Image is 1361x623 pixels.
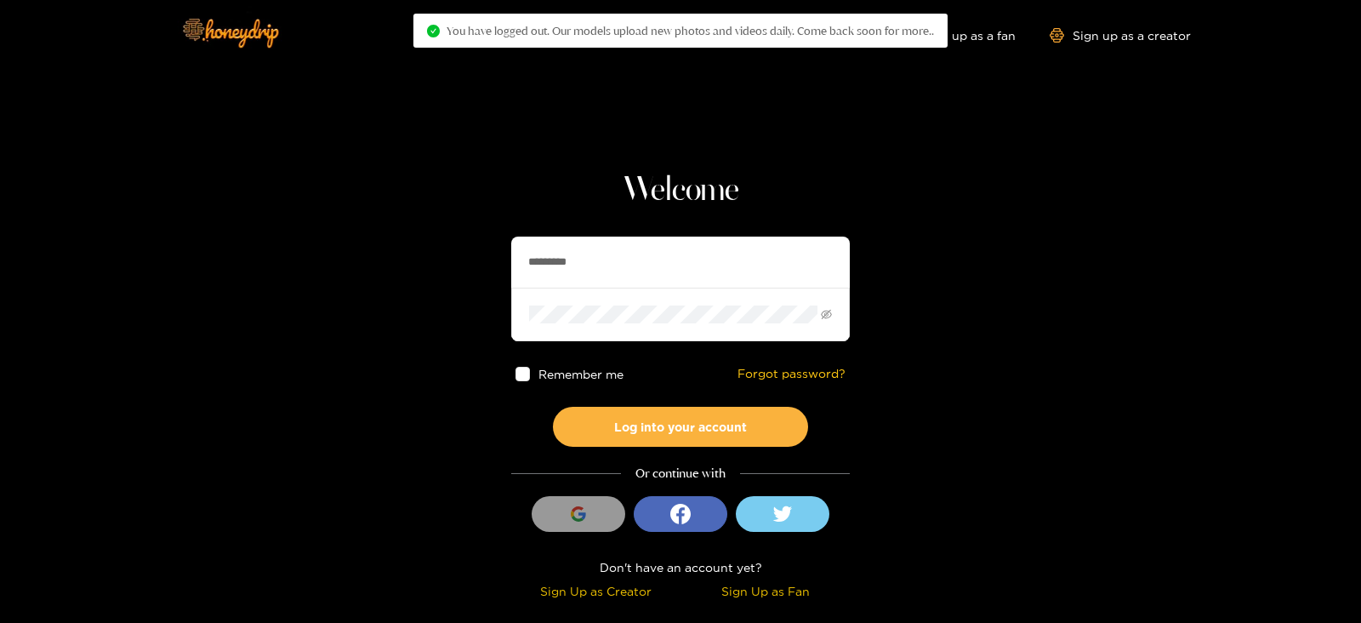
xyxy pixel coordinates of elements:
[511,464,850,483] div: Or continue with
[538,368,624,380] span: Remember me
[553,407,808,447] button: Log into your account
[515,581,676,601] div: Sign Up as Creator
[821,309,832,320] span: eye-invisible
[427,25,440,37] span: check-circle
[511,170,850,211] h1: Welcome
[685,581,846,601] div: Sign Up as Fan
[899,28,1016,43] a: Sign up as a fan
[737,367,846,381] a: Forgot password?
[447,24,934,37] span: You have logged out. Our models upload new photos and videos daily. Come back soon for more..
[511,557,850,577] div: Don't have an account yet?
[1050,28,1191,43] a: Sign up as a creator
